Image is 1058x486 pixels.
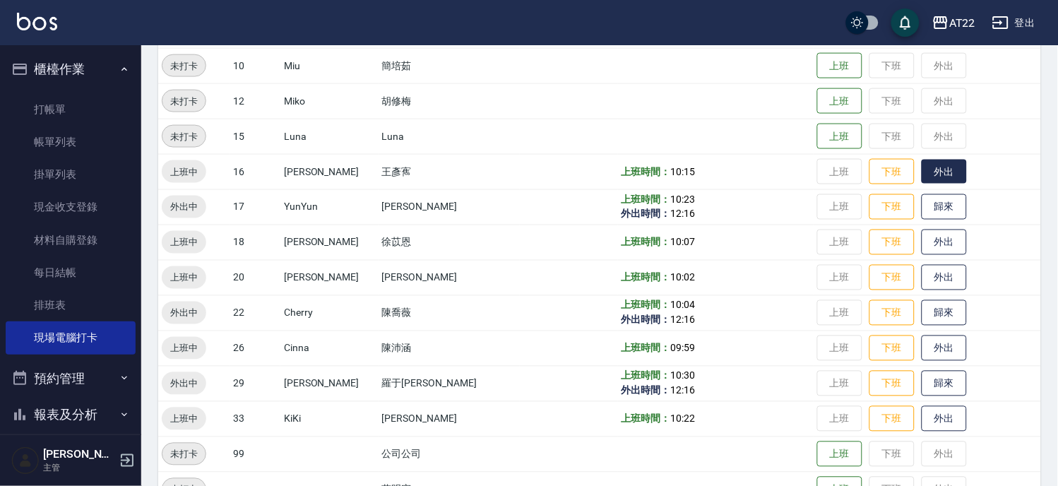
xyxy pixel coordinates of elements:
[670,343,695,354] span: 09:59
[6,321,136,354] a: 現場電腦打卡
[869,371,915,397] button: 下班
[622,314,671,326] b: 外出時間：
[162,271,206,285] span: 上班中
[891,8,920,37] button: save
[670,166,695,177] span: 10:15
[162,306,206,321] span: 外出中
[379,401,520,437] td: [PERSON_NAME]
[230,260,280,295] td: 20
[6,360,136,397] button: 預約管理
[230,225,280,260] td: 18
[6,51,136,88] button: 櫃檯作業
[622,413,671,425] b: 上班時間：
[162,94,206,109] span: 未打卡
[230,401,280,437] td: 33
[280,366,379,401] td: [PERSON_NAME]
[162,412,206,427] span: 上班中
[869,159,915,185] button: 下班
[670,272,695,283] span: 10:02
[230,48,280,83] td: 10
[280,331,379,366] td: Cinna
[817,53,862,79] button: 上班
[230,331,280,366] td: 26
[162,235,206,250] span: 上班中
[379,295,520,331] td: 陳喬薇
[670,370,695,381] span: 10:30
[280,295,379,331] td: Cherry
[922,300,967,326] button: 歸來
[869,230,915,256] button: 下班
[379,366,520,401] td: 羅于[PERSON_NAME]
[6,433,136,470] button: 客戶管理
[817,441,862,468] button: 上班
[162,165,206,179] span: 上班中
[379,48,520,83] td: 簡培茹
[869,406,915,432] button: 下班
[817,88,862,114] button: 上班
[670,300,695,311] span: 10:04
[622,385,671,396] b: 外出時間：
[922,194,967,220] button: 歸來
[230,437,280,472] td: 99
[379,225,520,260] td: 徐苡恩
[622,194,671,205] b: 上班時間：
[162,59,206,73] span: 未打卡
[379,331,520,366] td: 陳沛涵
[922,406,967,432] button: 外出
[162,129,206,144] span: 未打卡
[230,119,280,154] td: 15
[162,447,206,462] span: 未打卡
[379,189,520,225] td: [PERSON_NAME]
[922,230,967,256] button: 外出
[670,385,695,396] span: 12:16
[379,119,520,154] td: Luna
[869,194,915,220] button: 下班
[162,200,206,215] span: 外出中
[230,366,280,401] td: 29
[11,446,40,475] img: Person
[622,343,671,354] b: 上班時間：
[280,225,379,260] td: [PERSON_NAME]
[922,371,967,397] button: 歸來
[670,314,695,326] span: 12:16
[162,341,206,356] span: 上班中
[622,272,671,283] b: 上班時間：
[280,48,379,83] td: Miu
[230,295,280,331] td: 22
[670,194,695,205] span: 10:23
[869,336,915,362] button: 下班
[869,265,915,291] button: 下班
[6,396,136,433] button: 報表及分析
[280,401,379,437] td: KiKi
[622,370,671,381] b: 上班時間：
[622,300,671,311] b: 上班時間：
[6,224,136,256] a: 材料自購登錄
[922,336,967,362] button: 外出
[280,260,379,295] td: [PERSON_NAME]
[280,119,379,154] td: Luna
[922,160,967,184] button: 外出
[622,208,671,220] b: 外出時間：
[43,447,115,461] h5: [PERSON_NAME]
[6,289,136,321] a: 排班表
[230,189,280,225] td: 17
[922,265,967,291] button: 外出
[162,377,206,391] span: 外出中
[670,237,695,248] span: 10:07
[280,83,379,119] td: Miko
[6,93,136,126] a: 打帳單
[280,154,379,189] td: [PERSON_NAME]
[230,83,280,119] td: 12
[379,437,520,472] td: 公司公司
[670,413,695,425] span: 10:22
[379,154,520,189] td: 王彥寯
[987,10,1041,36] button: 登出
[622,166,671,177] b: 上班時間：
[6,256,136,289] a: 每日結帳
[6,191,136,223] a: 現金收支登錄
[670,208,695,220] span: 12:16
[817,124,862,150] button: 上班
[280,189,379,225] td: YunYun
[927,8,981,37] button: AT22
[379,260,520,295] td: [PERSON_NAME]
